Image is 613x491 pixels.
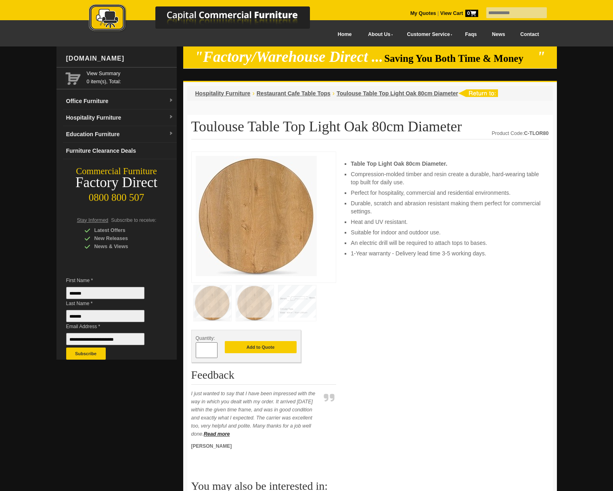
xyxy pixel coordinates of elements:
[169,115,174,120] img: dropdown
[191,369,337,385] h2: Feedback
[359,25,398,44] a: About Us
[252,89,254,97] li: ›
[484,25,513,44] a: News
[410,11,436,16] a: My Quotes
[66,299,157,308] span: Last Name *
[66,348,106,360] button: Subscribe
[204,431,230,437] a: Read more
[196,156,317,276] img: Toulouse Table Top Light Oak 80cm Diameter
[84,242,161,251] div: News & Views
[351,199,540,215] li: Durable, scratch and abrasion resistant making them perfect for commercial settings.
[351,218,540,226] li: Heat and UV resistant.
[524,131,548,136] strong: C-TLOR80
[111,217,156,223] span: Subscribe to receive:
[337,90,458,97] a: Toulouse Table Top Light Oak 80cm Diameter
[63,93,177,110] a: Office Furnituredropdown
[63,126,177,143] a: Education Furnituredropdown
[458,25,485,44] a: Faqs
[191,442,320,450] p: [PERSON_NAME]
[191,390,320,438] p: I just wanted to say that I have been impressed with the way in which you dealt with my order. It...
[257,90,331,97] a: Restaurant Cafe Table Tops
[458,89,498,97] img: return to
[56,188,177,203] div: 0800 800 507
[67,4,349,36] a: Capital Commercial Furniture Logo
[465,10,478,17] span: 0
[84,234,161,242] div: New Releases
[195,90,251,97] a: Hospitality Furniture
[63,46,177,71] div: [DOMAIN_NAME]
[169,131,174,136] img: dropdown
[87,70,174,78] a: View Summary
[351,228,540,236] li: Suitable for indoor and outdoor use.
[196,335,215,341] span: Quantity:
[384,53,536,64] span: Saving You Both Time & Money
[63,143,177,159] a: Furniture Clearance Deals
[537,48,545,65] em: "
[87,70,174,84] span: 0 item(s), Total:
[351,160,447,167] strong: Table Top Light Oak 80cm Diameter.
[56,166,177,177] div: Commercial Furniture
[195,48,383,65] em: "Factory/Warehouse Direct ...
[67,4,349,34] img: Capital Commercial Furniture Logo
[191,119,549,139] h1: Toulouse Table Top Light Oak 80cm Diameter
[439,11,478,16] a: View Cart0
[66,322,157,331] span: Email Address *
[351,189,540,197] li: Perfect for hospitality, commercial and residential environments.
[56,177,177,188] div: Factory Direct
[398,25,457,44] a: Customer Service
[351,170,540,186] li: Compression-molded timber and resin create a durable, hard-wearing table top built for daily use.
[351,249,540,257] li: 1-Year warranty - Delivery lead time 3-5 working days.
[513,25,546,44] a: Contact
[492,129,548,137] div: Product Code:
[351,239,540,247] li: An electric drill will be required to attach tops to bases.
[63,110,177,126] a: Hospitality Furnituredropdown
[66,287,144,299] input: First Name *
[77,217,109,223] span: Stay Informed
[84,226,161,234] div: Latest Offers
[66,276,157,284] span: First Name *
[66,310,144,322] input: Last Name *
[225,341,297,353] button: Add to Quote
[333,89,335,97] li: ›
[440,11,478,16] strong: View Cart
[66,333,144,345] input: Email Address *
[169,98,174,103] img: dropdown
